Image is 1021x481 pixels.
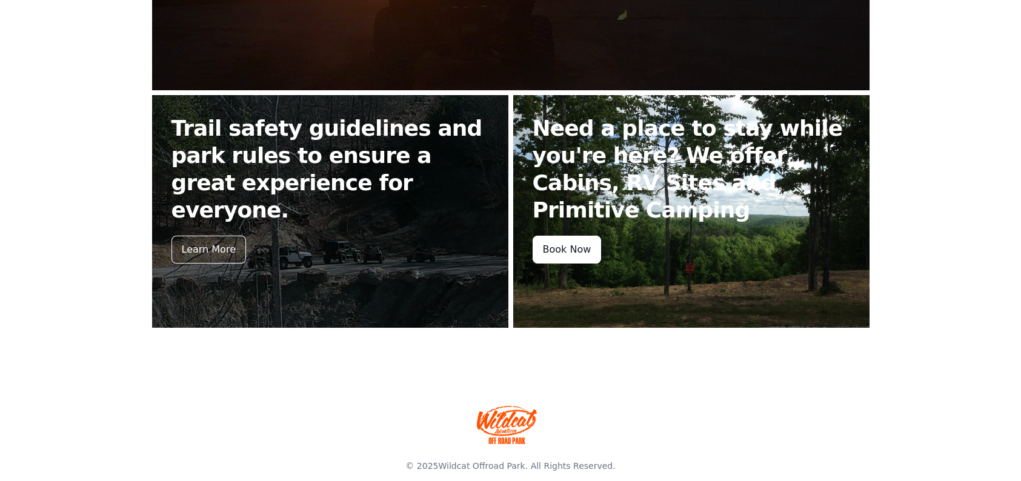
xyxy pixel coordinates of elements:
span: © 2025 . All Rights Reserved. [405,461,615,471]
a: Wildcat Offroad Park [438,461,525,471]
h2: Need a place to stay while you're here? We offer Cabins, RV Sites and Primitive Camping [533,114,850,224]
div: Learn More [171,236,246,264]
div: Book Now [533,236,602,264]
h2: Trail safety guidelines and park rules to ensure a great experience for everyone. [171,114,489,224]
img: Wildcat Offroad park [477,405,537,444]
a: Need a place to stay while you're here? We offer Cabins, RV Sites and Primitive Camping Book Now [513,95,870,328]
a: Trail safety guidelines and park rules to ensure a great experience for everyone. Learn More [152,95,508,328]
